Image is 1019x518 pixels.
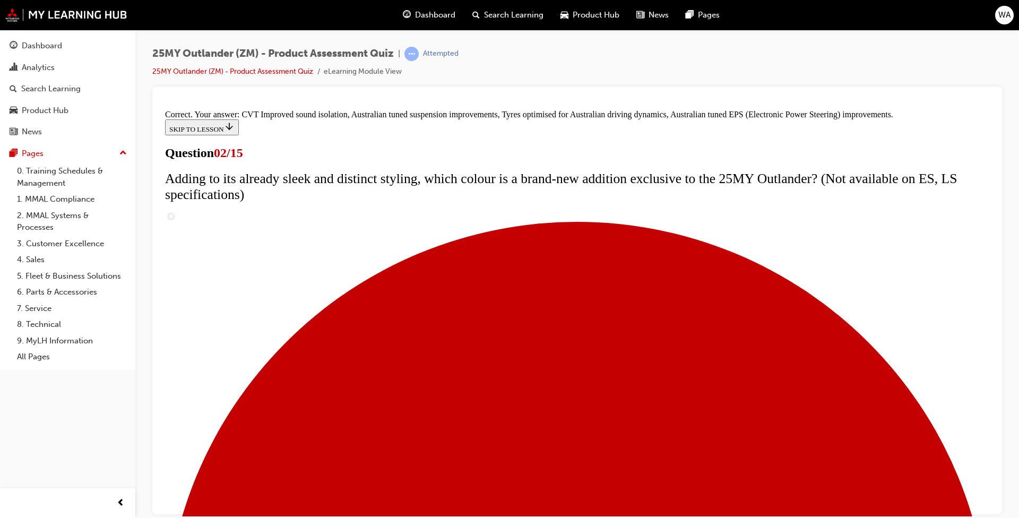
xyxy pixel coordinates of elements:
[4,14,78,30] button: SKIP TO LESSON
[10,63,18,73] span: chart-icon
[10,84,17,94] span: search-icon
[13,191,131,208] a: 1. MMAL Compliance
[117,497,125,510] span: prev-icon
[10,106,18,116] span: car-icon
[22,126,42,138] div: News
[22,40,62,52] div: Dashboard
[698,9,720,21] span: Pages
[636,8,644,22] span: news-icon
[8,20,74,28] span: SKIP TO LESSON
[686,8,694,22] span: pages-icon
[10,127,18,137] span: news-icon
[13,268,131,284] a: 5. Fleet & Business Solutions
[998,9,1011,21] span: WA
[4,144,131,163] button: Pages
[398,48,400,60] span: |
[13,163,131,191] a: 0. Training Schedules & Management
[10,41,18,51] span: guage-icon
[152,67,313,76] a: 25MY Outlander (ZM) - Product Assessment Quiz
[423,49,459,59] div: Attempted
[415,9,455,21] span: Dashboard
[13,208,131,236] a: 2. MMAL Systems & Processes
[464,4,552,26] a: search-iconSearch Learning
[995,6,1014,24] button: WA
[4,4,828,14] div: Correct. Your answer: CVT Improved sound isolation, Australian tuned suspension improvements, Tyr...
[119,146,127,160] span: up-icon
[649,9,669,21] span: News
[13,284,131,300] a: 6. Parts & Accessories
[4,122,131,142] a: News
[404,47,419,61] span: learningRecordVerb_ATTEMPT-icon
[394,4,464,26] a: guage-iconDashboard
[13,316,131,333] a: 8. Technical
[484,9,543,21] span: Search Learning
[10,149,18,159] span: pages-icon
[21,83,81,95] div: Search Learning
[552,4,628,26] a: car-iconProduct Hub
[677,4,728,26] a: pages-iconPages
[13,349,131,365] a: All Pages
[5,8,127,22] img: mmal
[13,333,131,349] a: 9. MyLH Information
[4,101,131,120] a: Product Hub
[4,34,131,144] button: DashboardAnalyticsSearch LearningProduct HubNews
[22,148,44,160] div: Pages
[403,8,411,22] span: guage-icon
[13,252,131,268] a: 4. Sales
[324,66,402,78] li: eLearning Module View
[628,4,677,26] a: news-iconNews
[22,105,68,117] div: Product Hub
[4,36,131,56] a: Dashboard
[22,62,55,74] div: Analytics
[152,48,394,60] span: 25MY Outlander (ZM) - Product Assessment Quiz
[13,236,131,252] a: 3. Customer Excellence
[4,58,131,77] a: Analytics
[4,79,131,99] a: Search Learning
[560,8,568,22] span: car-icon
[13,300,131,317] a: 7. Service
[573,9,619,21] span: Product Hub
[472,8,480,22] span: search-icon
